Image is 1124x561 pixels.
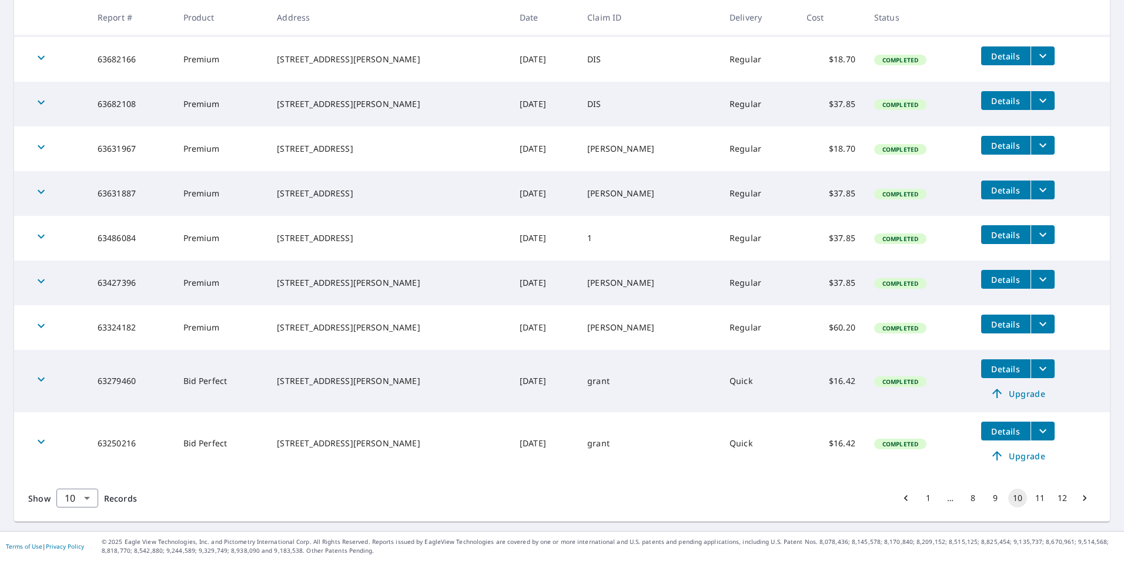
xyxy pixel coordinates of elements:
[797,82,865,126] td: $37.85
[988,363,1023,375] span: Details
[88,412,174,475] td: 63250216
[88,216,174,261] td: 63486084
[720,82,797,126] td: Regular
[1031,422,1055,440] button: filesDropdownBtn-63250216
[981,270,1031,289] button: detailsBtn-63427396
[174,126,268,171] td: Premium
[578,412,720,475] td: grant
[1031,225,1055,244] button: filesDropdownBtn-63486084
[875,145,925,153] span: Completed
[277,143,501,155] div: [STREET_ADDRESS]
[988,319,1023,330] span: Details
[895,489,1096,507] nav: pagination navigation
[981,181,1031,199] button: detailsBtn-63631887
[1031,359,1055,378] button: filesDropdownBtn-63279460
[988,426,1023,437] span: Details
[797,37,865,82] td: $18.70
[277,277,501,289] div: [STREET_ADDRESS][PERSON_NAME]
[277,98,501,110] div: [STREET_ADDRESS][PERSON_NAME]
[102,537,1118,555] p: © 2025 Eagle View Technologies, Inc. and Pictometry International Corp. All Rights Reserved. Repo...
[720,37,797,82] td: Regular
[986,489,1005,507] button: Go to page 9
[510,350,578,412] td: [DATE]
[510,37,578,82] td: [DATE]
[6,543,84,550] p: |
[941,492,960,504] div: …
[981,91,1031,110] button: detailsBtn-63682108
[174,37,268,82] td: Premium
[720,412,797,475] td: Quick
[277,54,501,65] div: [STREET_ADDRESS][PERSON_NAME]
[6,542,42,550] a: Terms of Use
[988,185,1023,196] span: Details
[797,171,865,216] td: $37.85
[578,261,720,305] td: [PERSON_NAME]
[720,305,797,350] td: Regular
[174,350,268,412] td: Bid Perfect
[277,232,501,244] div: [STREET_ADDRESS]
[988,95,1023,106] span: Details
[1031,489,1049,507] button: Go to page 11
[896,489,915,507] button: Go to previous page
[174,216,268,261] td: Premium
[875,235,925,243] span: Completed
[277,438,501,449] div: [STREET_ADDRESS][PERSON_NAME]
[1053,489,1072,507] button: Go to page 12
[981,422,1031,440] button: detailsBtn-63250216
[797,412,865,475] td: $16.42
[981,359,1031,378] button: detailsBtn-63279460
[720,171,797,216] td: Regular
[1075,489,1094,507] button: Go to next page
[578,216,720,261] td: 1
[988,386,1048,400] span: Upgrade
[277,375,501,387] div: [STREET_ADDRESS][PERSON_NAME]
[981,384,1055,403] a: Upgrade
[1031,181,1055,199] button: filesDropdownBtn-63631887
[28,493,51,504] span: Show
[797,261,865,305] td: $37.85
[56,482,98,515] div: 10
[988,51,1023,62] span: Details
[981,446,1055,465] a: Upgrade
[988,274,1023,285] span: Details
[919,489,938,507] button: Go to page 1
[578,126,720,171] td: [PERSON_NAME]
[174,171,268,216] td: Premium
[174,412,268,475] td: Bid Perfect
[88,305,174,350] td: 63324182
[797,126,865,171] td: $18.70
[578,305,720,350] td: [PERSON_NAME]
[720,350,797,412] td: Quick
[510,126,578,171] td: [DATE]
[988,229,1023,241] span: Details
[964,489,982,507] button: Go to page 8
[1031,270,1055,289] button: filesDropdownBtn-63427396
[277,322,501,333] div: [STREET_ADDRESS][PERSON_NAME]
[981,315,1031,333] button: detailsBtn-63324182
[797,216,865,261] td: $37.85
[981,225,1031,244] button: detailsBtn-63486084
[797,305,865,350] td: $60.20
[88,82,174,126] td: 63682108
[875,101,925,109] span: Completed
[510,305,578,350] td: [DATE]
[875,279,925,288] span: Completed
[1008,489,1027,507] button: page 10
[875,56,925,64] span: Completed
[510,261,578,305] td: [DATE]
[1031,46,1055,65] button: filesDropdownBtn-63682166
[981,46,1031,65] button: detailsBtn-63682166
[510,412,578,475] td: [DATE]
[981,136,1031,155] button: detailsBtn-63631967
[578,350,720,412] td: grant
[104,493,137,504] span: Records
[875,440,925,448] span: Completed
[88,350,174,412] td: 63279460
[720,126,797,171] td: Regular
[88,261,174,305] td: 63427396
[578,171,720,216] td: [PERSON_NAME]
[174,261,268,305] td: Premium
[720,261,797,305] td: Regular
[578,37,720,82] td: DIS
[875,378,925,386] span: Completed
